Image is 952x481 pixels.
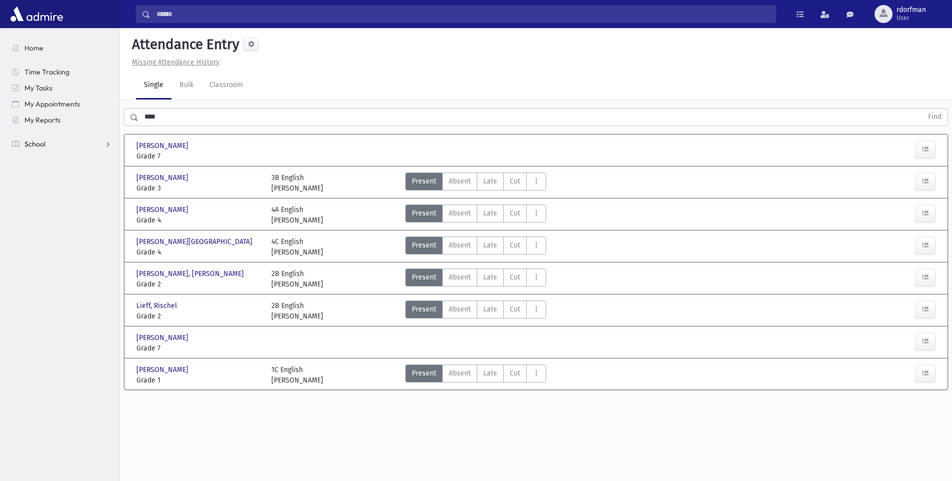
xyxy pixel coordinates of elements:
[483,240,497,250] span: Late
[405,268,546,289] div: AttTypes
[449,208,471,218] span: Absent
[412,304,436,314] span: Present
[136,375,261,385] span: Grade 1
[136,268,246,279] span: [PERSON_NAME], [PERSON_NAME]
[4,64,119,80] a: Time Tracking
[897,6,926,14] span: rdorfman
[483,368,497,378] span: Late
[483,208,497,218] span: Late
[449,304,471,314] span: Absent
[271,236,323,257] div: 4C English [PERSON_NAME]
[271,364,323,385] div: 1C English [PERSON_NAME]
[405,172,546,193] div: AttTypes
[510,240,520,250] span: Cut
[136,151,261,161] span: Grade 7
[24,99,80,108] span: My Appointments
[136,236,254,247] span: [PERSON_NAME][GEOGRAPHIC_DATA]
[136,71,171,99] a: Single
[510,208,520,218] span: Cut
[449,272,471,282] span: Absent
[412,240,436,250] span: Present
[171,71,201,99] a: Bulk
[136,300,179,311] span: Lieff, Rischel
[4,80,119,96] a: My Tasks
[510,304,520,314] span: Cut
[4,96,119,112] a: My Appointments
[136,183,261,193] span: Grade 3
[449,368,471,378] span: Absent
[412,208,436,218] span: Present
[271,204,323,225] div: 4A English [PERSON_NAME]
[24,43,43,52] span: Home
[136,311,261,321] span: Grade 2
[405,364,546,385] div: AttTypes
[271,268,323,289] div: 2B English [PERSON_NAME]
[150,5,776,23] input: Search
[412,176,436,186] span: Present
[136,364,190,375] span: [PERSON_NAME]
[136,204,190,215] span: [PERSON_NAME]
[136,172,190,183] span: [PERSON_NAME]
[922,108,948,125] button: Find
[405,300,546,321] div: AttTypes
[136,215,261,225] span: Grade 4
[412,368,436,378] span: Present
[201,71,251,99] a: Classroom
[136,332,190,343] span: [PERSON_NAME]
[271,172,323,193] div: 3B English [PERSON_NAME]
[128,58,219,66] a: Missing Attendance History
[4,40,119,56] a: Home
[24,83,52,92] span: My Tasks
[132,58,219,66] u: Missing Attendance History
[128,36,239,53] h5: Attendance Entry
[24,67,69,76] span: Time Tracking
[8,4,65,24] img: AdmirePro
[136,247,261,257] span: Grade 4
[510,368,520,378] span: Cut
[483,272,497,282] span: Late
[405,236,546,257] div: AttTypes
[24,115,60,124] span: My Reports
[483,304,497,314] span: Late
[405,204,546,225] div: AttTypes
[136,343,261,353] span: Grade 7
[136,140,190,151] span: [PERSON_NAME]
[483,176,497,186] span: Late
[449,240,471,250] span: Absent
[136,279,261,289] span: Grade 2
[412,272,436,282] span: Present
[897,14,926,22] span: User
[24,139,45,148] span: School
[510,176,520,186] span: Cut
[271,300,323,321] div: 2B English [PERSON_NAME]
[449,176,471,186] span: Absent
[510,272,520,282] span: Cut
[4,112,119,128] a: My Reports
[4,136,119,152] a: School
